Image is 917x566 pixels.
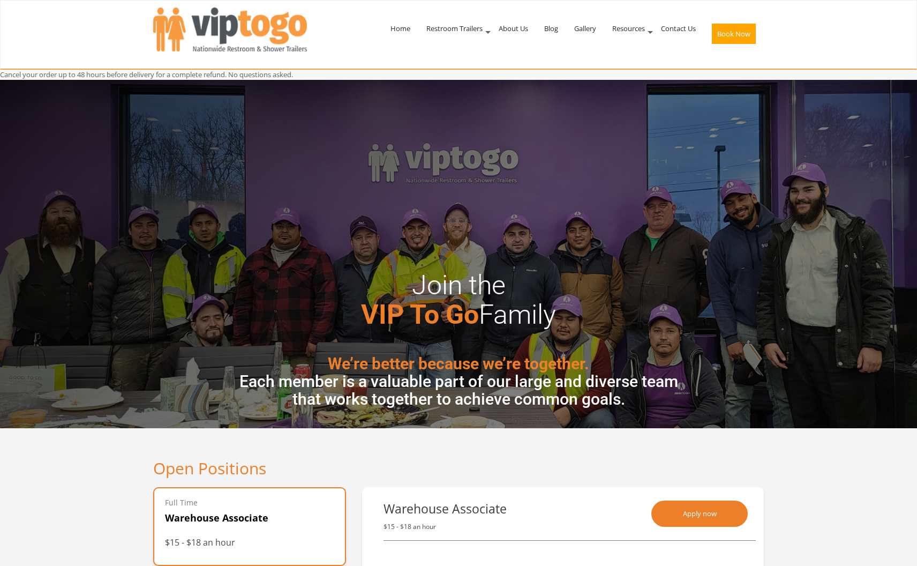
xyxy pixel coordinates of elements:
h6: Full Time [165,498,334,507]
h3: Join the Family [231,271,686,330]
a: Apply now [651,501,756,527]
a: Book Now [704,1,764,67]
button: Book Now [712,24,756,44]
a: Gallery [566,1,604,56]
h2: Open Positions [153,459,764,477]
a: About Us [491,1,536,56]
img: VIPTOGO [153,8,307,51]
span: We’re better because we’re together. [328,354,589,373]
a: Resources [604,1,653,56]
h2: Each member is a valuable part of our large and diverse team that works together to achieve commo... [231,355,686,408]
button: Apply now [651,501,748,527]
a: Blog [536,1,566,56]
h6: $15 - $18 an hour [384,520,507,530]
span: Warehouse Associate [165,511,268,524]
h3: Warehouse Associate [384,502,507,516]
a: Restroom Trailers [418,1,491,56]
a: Contact Us [653,1,704,56]
span: VIP To Go [361,299,479,330]
a: Home [382,1,418,56]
